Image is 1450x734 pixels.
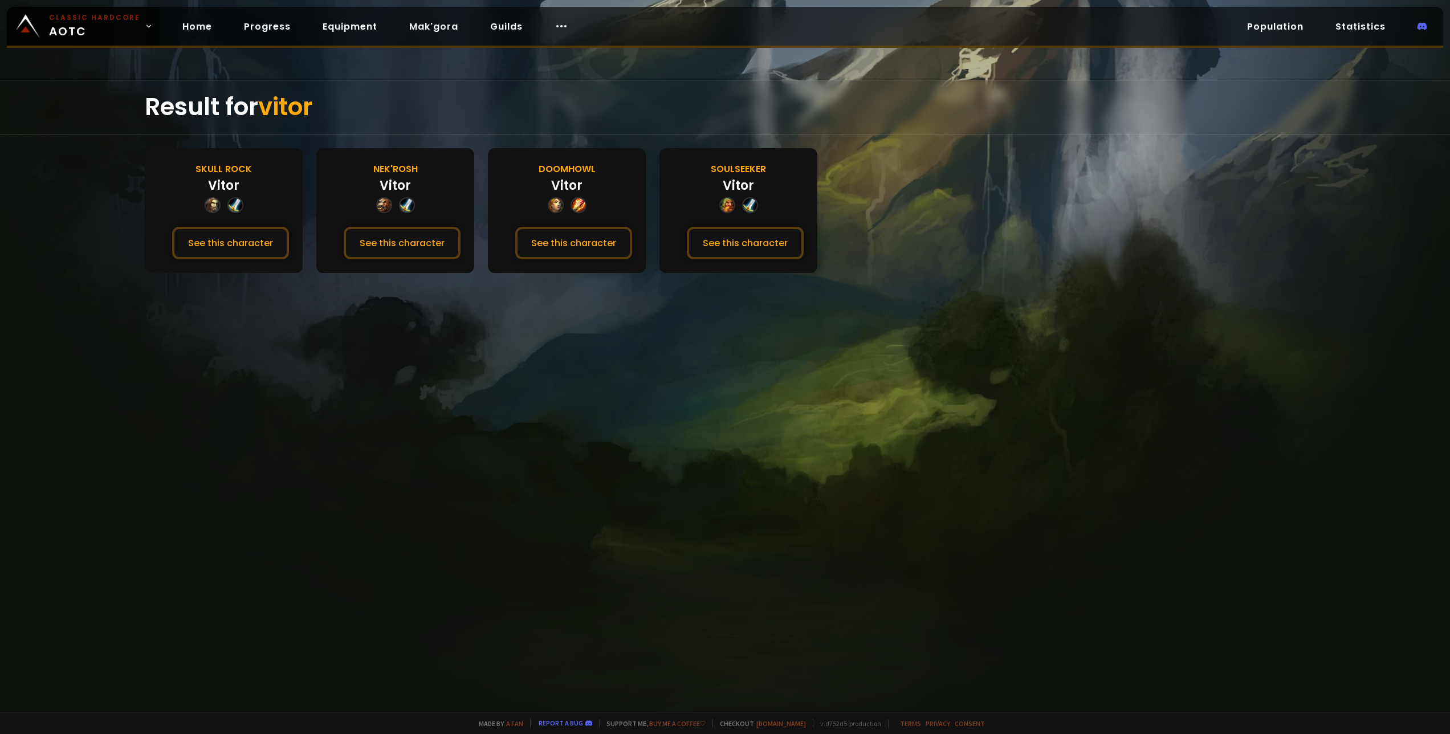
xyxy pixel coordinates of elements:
span: AOTC [49,13,140,40]
div: Vitor [551,176,583,195]
a: Equipment [313,15,386,38]
div: Nek'Rosh [373,162,418,176]
button: See this character [687,227,804,259]
a: Home [173,15,221,38]
a: Classic HardcoreAOTC [7,7,160,46]
a: Progress [235,15,300,38]
span: vitor [258,90,312,124]
span: v. d752d5 - production [813,719,881,728]
a: Mak'gora [400,15,467,38]
a: Consent [955,719,985,728]
a: Buy me a coffee [649,719,706,728]
span: Support me, [599,719,706,728]
div: Vitor [380,176,411,195]
div: Result for [145,80,1305,134]
a: [DOMAIN_NAME] [756,719,806,728]
div: Vitor [723,176,754,195]
a: Privacy [926,719,950,728]
a: Statistics [1326,15,1395,38]
div: Doomhowl [539,162,596,176]
span: Made by [472,719,523,728]
a: Report a bug [539,719,583,727]
a: Guilds [481,15,532,38]
a: a fan [506,719,523,728]
button: See this character [344,227,461,259]
button: See this character [172,227,289,259]
a: Terms [900,719,921,728]
button: See this character [515,227,632,259]
span: Checkout [712,719,806,728]
div: Vitor [208,176,239,195]
a: Population [1238,15,1313,38]
div: Soulseeker [711,162,766,176]
small: Classic Hardcore [49,13,140,23]
div: Skull Rock [195,162,252,176]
